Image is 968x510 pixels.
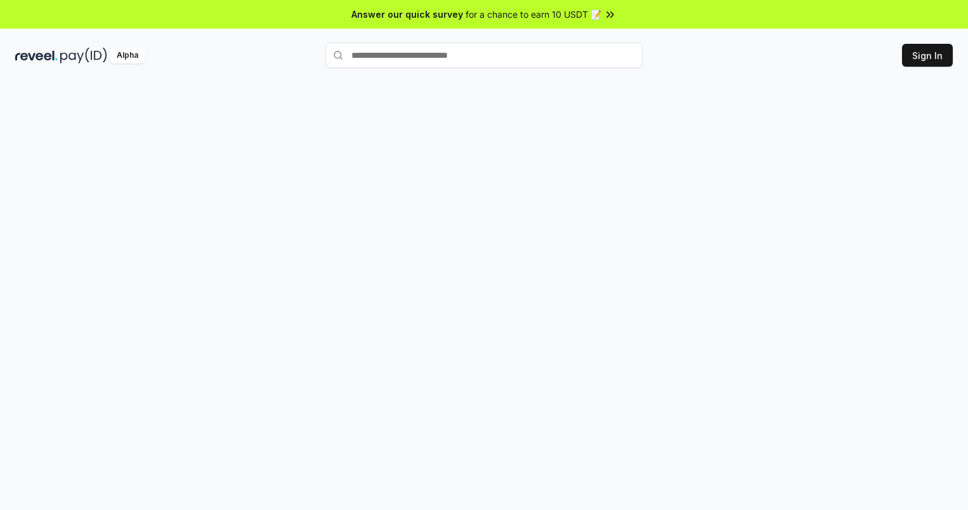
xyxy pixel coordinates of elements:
img: reveel_dark [15,48,58,64]
span: for a chance to earn 10 USDT 📝 [466,8,601,21]
div: Alpha [110,48,145,64]
span: Answer our quick survey [351,8,463,21]
button: Sign In [902,44,953,67]
img: pay_id [60,48,107,64]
